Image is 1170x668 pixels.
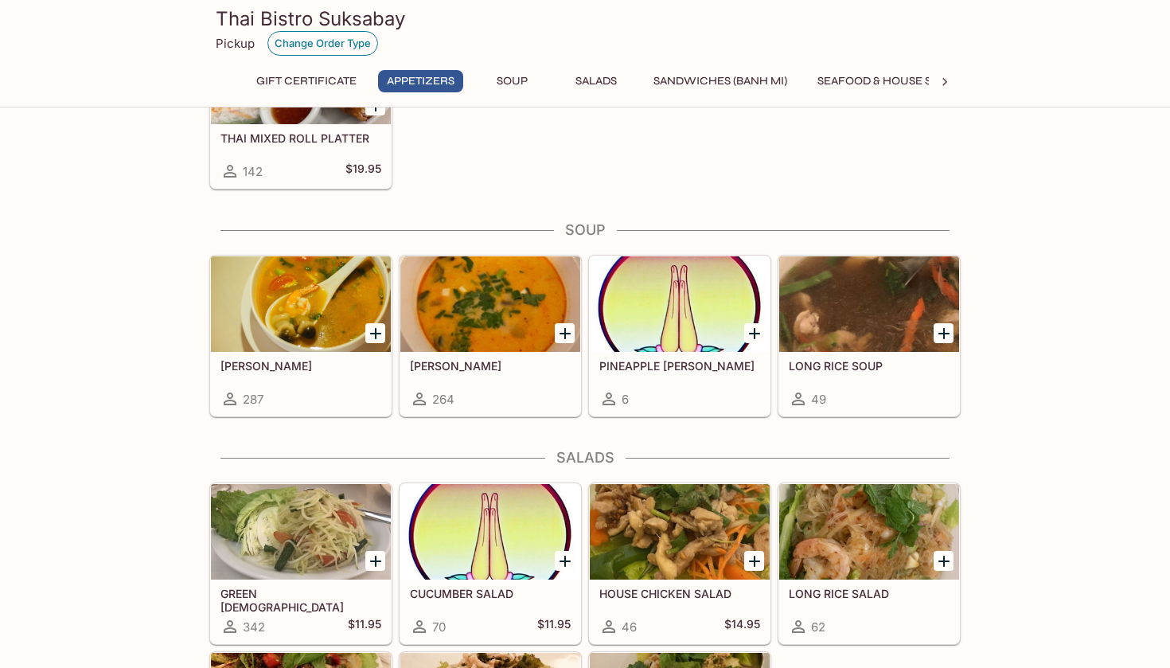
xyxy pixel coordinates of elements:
h4: Salads [209,449,961,467]
div: GREEN PAPAYA SALAD (SOM TUM) [211,484,391,580]
span: 142 [243,164,263,179]
a: CUCUMBER SALAD70$11.95 [400,483,581,644]
h5: LONG RICE SOUP [789,359,950,373]
h3: Thai Bistro Suksabay [216,6,954,31]
span: 62 [811,619,825,635]
div: THAI MIXED ROLL PLATTER [211,29,391,124]
button: Seafood & House Specials [809,70,986,92]
h5: PINEAPPLE [PERSON_NAME] [599,359,760,373]
button: Salads [560,70,632,92]
p: Pickup [216,36,255,51]
button: Soup [476,70,548,92]
h5: [PERSON_NAME] [410,359,571,373]
a: THAI MIXED ROLL PLATTER142$19.95 [210,28,392,189]
button: Add LONG RICE SALAD [934,551,954,571]
a: [PERSON_NAME]287 [210,256,392,416]
button: Add LONG RICE SOUP [934,323,954,343]
a: PINEAPPLE [PERSON_NAME]6 [589,256,770,416]
span: 6 [622,392,629,407]
div: TOM YUM [211,256,391,352]
button: Add GREEN PAPAYA SALAD (SOM TUM) [365,551,385,571]
button: Gift Certificate [248,70,365,92]
button: Add HOUSE CHICKEN SALAD [744,551,764,571]
span: 287 [243,392,263,407]
span: 70 [432,619,446,635]
a: LONG RICE SOUP49 [778,256,960,416]
span: 264 [432,392,454,407]
span: 342 [243,619,265,635]
h5: GREEN [DEMOGRAPHIC_DATA] SALAD (SOM TUM) [220,587,381,613]
h5: [PERSON_NAME] [220,359,381,373]
button: Add PINEAPPLE TOM YUM [744,323,764,343]
a: HOUSE CHICKEN SALAD46$14.95 [589,483,770,644]
button: Sandwiches (Banh Mi) [645,70,796,92]
h5: HOUSE CHICKEN SALAD [599,587,760,600]
h5: THAI MIXED ROLL PLATTER [220,131,381,145]
button: Appetizers [378,70,463,92]
span: 49 [811,392,826,407]
a: GREEN [DEMOGRAPHIC_DATA] SALAD (SOM TUM)342$11.95 [210,483,392,644]
span: 46 [622,619,637,635]
a: LONG RICE SALAD62 [778,483,960,644]
button: Add TOM KHA [555,323,575,343]
h5: $11.95 [537,617,571,636]
h5: $19.95 [345,162,381,181]
h5: LONG RICE SALAD [789,587,950,600]
div: PINEAPPLE TOM YUM [590,256,770,352]
div: LONG RICE SOUP [779,256,959,352]
h5: CUCUMBER SALAD [410,587,571,600]
h5: $14.95 [724,617,760,636]
div: CUCUMBER SALAD [400,484,580,580]
div: HOUSE CHICKEN SALAD [590,484,770,580]
button: Add TOM YUM [365,323,385,343]
h5: $11.95 [348,617,381,636]
a: [PERSON_NAME]264 [400,256,581,416]
h4: Soup [209,221,961,239]
div: LONG RICE SALAD [779,484,959,580]
button: Add CUCUMBER SALAD [555,551,575,571]
div: TOM KHA [400,256,580,352]
button: Change Order Type [267,31,378,56]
